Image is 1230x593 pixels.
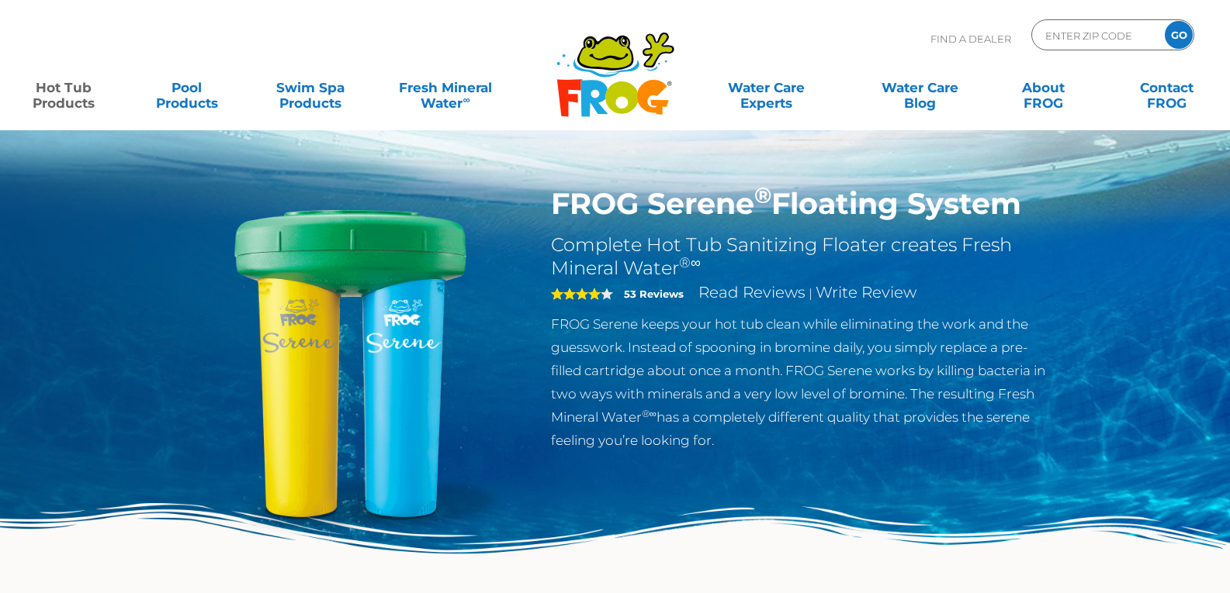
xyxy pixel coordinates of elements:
sup: ®∞ [679,254,701,271]
input: Zip Code Form [1044,24,1149,47]
a: Water CareBlog [872,72,968,103]
a: Read Reviews [698,283,806,302]
a: PoolProducts [139,72,235,103]
a: AboutFROG [995,72,1091,103]
h1: FROG Serene Floating System [551,186,1058,222]
span: | [809,286,812,301]
input: GO [1165,21,1193,49]
a: Water CareExperts [688,72,844,103]
a: Swim SpaProducts [262,72,359,103]
span: 4 [551,288,601,300]
sup: ∞ [463,94,469,105]
a: Hot TubProducts [16,72,112,103]
p: FROG Serene keeps your hot tub clean while eliminating the work and the guesswork. Instead of spo... [551,312,1058,452]
a: Fresh MineralWater∞ [386,72,506,103]
a: Write Review [816,283,916,302]
img: hot-tub-product-serene-floater.png [173,186,528,541]
sup: ®∞ [642,408,657,419]
h2: Complete Hot Tub Sanitizing Floater creates Fresh Mineral Water [551,233,1058,280]
p: Find A Dealer [930,19,1011,58]
a: ContactFROG [1118,72,1214,103]
strong: 53 Reviews [624,288,684,300]
sup: ® [754,181,771,209]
